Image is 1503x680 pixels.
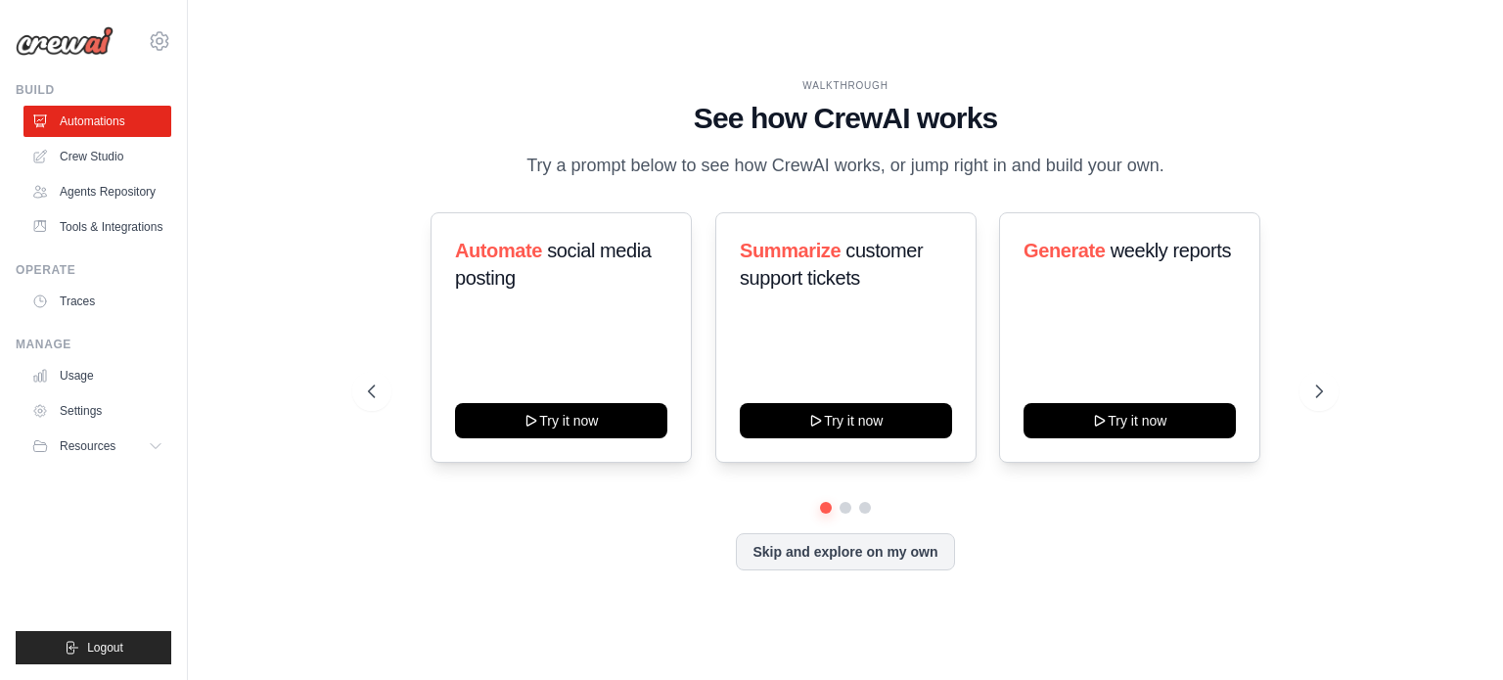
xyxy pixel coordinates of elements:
button: Logout [16,631,171,664]
button: Try it now [740,403,952,438]
div: Operate [16,262,171,278]
a: Tools & Integrations [23,211,171,243]
h1: See how CrewAI works [368,101,1323,136]
span: Logout [87,640,123,656]
a: Crew Studio [23,141,171,172]
span: Generate [1024,240,1106,261]
span: customer support tickets [740,240,923,289]
a: Automations [23,106,171,137]
span: Summarize [740,240,841,261]
button: Try it now [455,403,667,438]
button: Try it now [1024,403,1236,438]
a: Settings [23,395,171,427]
span: Resources [60,438,115,454]
div: Manage [16,337,171,352]
div: Build [16,82,171,98]
button: Skip and explore on my own [736,533,954,570]
span: weekly reports [1111,240,1231,261]
button: Resources [23,431,171,462]
div: WALKTHROUGH [368,78,1323,93]
img: Logo [16,26,114,56]
span: social media posting [455,240,652,289]
a: Traces [23,286,171,317]
p: Try a prompt below to see how CrewAI works, or jump right in and build your own. [517,152,1174,180]
a: Agents Repository [23,176,171,207]
a: Usage [23,360,171,391]
span: Automate [455,240,542,261]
